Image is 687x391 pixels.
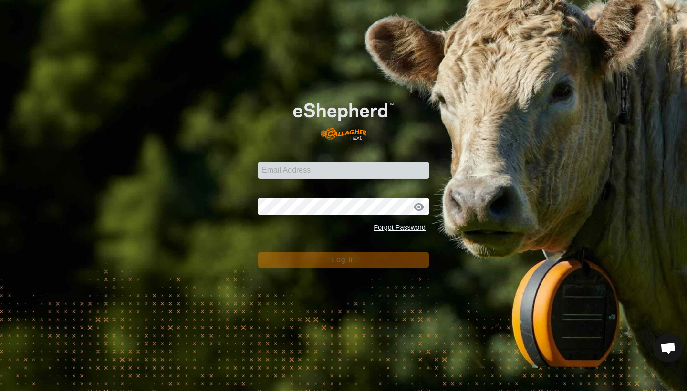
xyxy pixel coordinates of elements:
div: Open chat [654,334,683,362]
span: Log In [332,256,355,264]
img: E-shepherd Logo [275,89,412,147]
button: Log In [258,252,429,268]
a: Forgot Password [374,224,426,231]
input: Email Address [258,162,429,179]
